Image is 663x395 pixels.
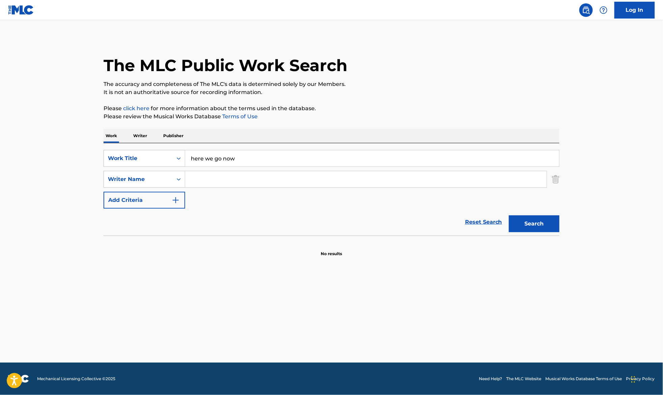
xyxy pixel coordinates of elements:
[614,2,655,19] a: Log In
[8,375,29,383] img: logo
[221,113,258,120] a: Terms of Use
[131,129,149,143] p: Writer
[631,369,635,390] div: Drag
[37,376,115,382] span: Mechanical Licensing Collective © 2025
[479,376,502,382] a: Need Help?
[104,80,559,88] p: The accuracy and completeness of The MLC's data is determined solely by our Members.
[108,175,169,183] div: Writer Name
[546,376,622,382] a: Musical Works Database Terms of Use
[579,3,593,17] a: Public Search
[104,150,559,236] form: Search Form
[597,3,610,17] div: Help
[161,129,185,143] p: Publisher
[108,154,169,162] div: Work Title
[626,376,655,382] a: Privacy Policy
[509,215,559,232] button: Search
[104,129,119,143] p: Work
[104,104,559,113] p: Please for more information about the terms used in the database.
[104,192,185,209] button: Add Criteria
[172,196,180,204] img: 9d2ae6d4665cec9f34b9.svg
[104,113,559,121] p: Please review the Musical Works Database
[462,215,506,230] a: Reset Search
[104,55,347,75] h1: The MLC Public Work Search
[629,363,663,395] iframe: Chat Widget
[321,243,342,257] p: No results
[582,6,590,14] img: search
[552,171,559,188] img: Delete Criterion
[104,88,559,96] p: It is not an authoritative source for recording information.
[600,6,608,14] img: help
[123,105,149,112] a: click here
[507,376,542,382] a: The MLC Website
[8,5,34,15] img: MLC Logo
